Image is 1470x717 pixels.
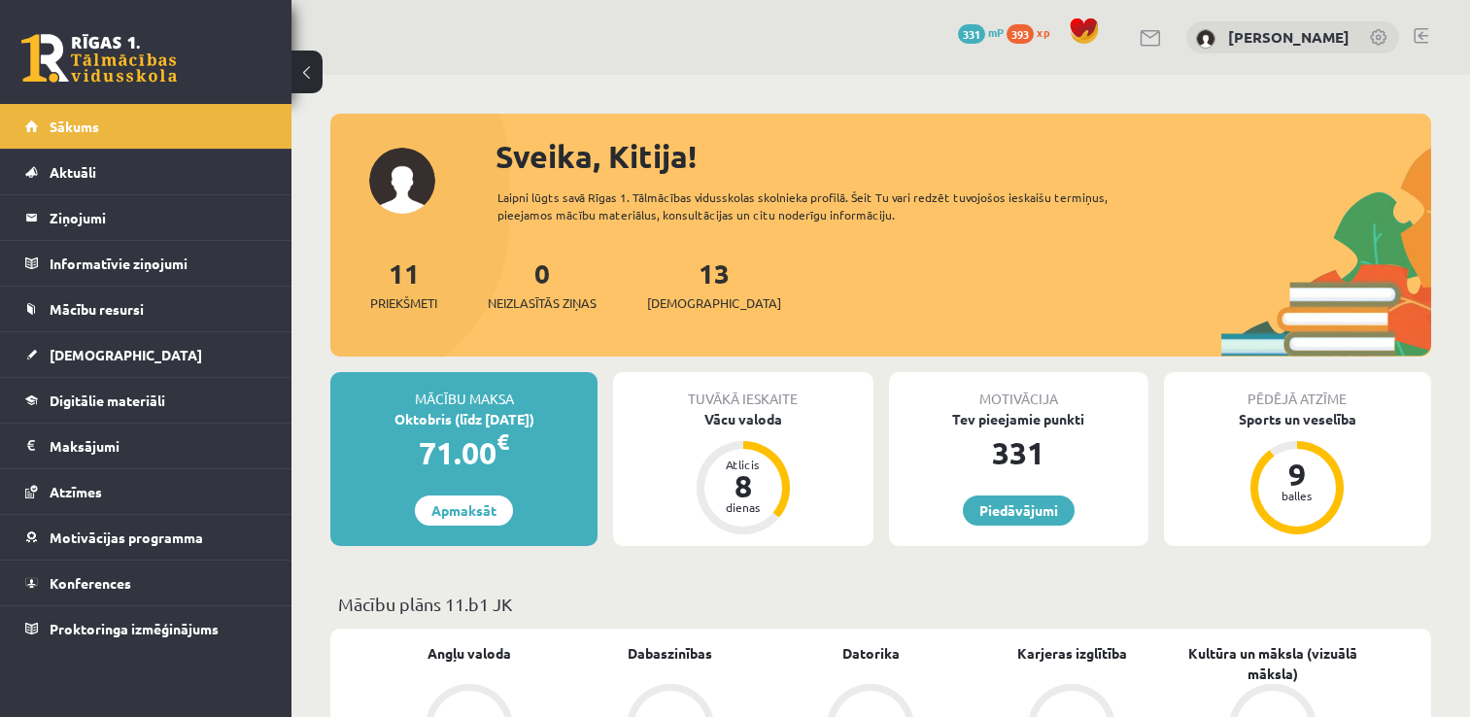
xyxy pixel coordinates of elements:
a: Apmaksāt [415,495,513,526]
span: Priekšmeti [370,293,437,313]
div: Sports un veselība [1164,409,1431,429]
a: Ziņojumi [25,195,267,240]
a: Mācību resursi [25,287,267,331]
span: Sākums [50,118,99,135]
a: 0Neizlasītās ziņas [488,256,597,313]
span: € [496,427,509,456]
div: Oktobris (līdz [DATE]) [330,409,598,429]
span: Konferences [50,574,131,592]
legend: Maksājumi [50,424,267,468]
span: 393 [1007,24,1034,44]
span: Neizlasītās ziņas [488,293,597,313]
a: Maksājumi [25,424,267,468]
div: Tev pieejamie punkti [889,409,1148,429]
div: 8 [714,470,772,501]
a: Sports un veselība 9 balles [1164,409,1431,537]
a: Angļu valoda [427,643,511,664]
a: Atzīmes [25,469,267,514]
div: Mācību maksa [330,372,598,409]
span: 331 [958,24,985,44]
div: Sveika, Kitija! [496,133,1431,180]
div: 9 [1268,459,1326,490]
a: Aktuāli [25,150,267,194]
div: balles [1268,490,1326,501]
div: Motivācija [889,372,1148,409]
div: Pēdējā atzīme [1164,372,1431,409]
a: Datorika [842,643,900,664]
div: 71.00 [330,429,598,476]
span: Mācību resursi [50,300,144,318]
span: mP [988,24,1004,40]
div: 331 [889,429,1148,476]
a: 393 xp [1007,24,1059,40]
span: Motivācijas programma [50,529,203,546]
span: [DEMOGRAPHIC_DATA] [647,293,781,313]
p: Mācību plāns 11.b1 JK [338,591,1423,617]
span: Aktuāli [50,163,96,181]
a: Proktoringa izmēģinājums [25,606,267,651]
a: Digitālie materiāli [25,378,267,423]
a: Karjeras izglītība [1017,643,1127,664]
span: xp [1037,24,1049,40]
legend: Informatīvie ziņojumi [50,241,267,286]
a: [PERSON_NAME] [1228,27,1350,47]
a: 331 mP [958,24,1004,40]
legend: Ziņojumi [50,195,267,240]
div: Tuvākā ieskaite [613,372,872,409]
div: Atlicis [714,459,772,470]
div: Vācu valoda [613,409,872,429]
a: Sākums [25,104,267,149]
span: Digitālie materiāli [50,392,165,409]
div: Laipni lūgts savā Rīgas 1. Tālmācības vidusskolas skolnieka profilā. Šeit Tu vari redzēt tuvojošo... [497,188,1158,223]
span: Proktoringa izmēģinājums [50,620,219,637]
a: Konferences [25,561,267,605]
a: Vācu valoda Atlicis 8 dienas [613,409,872,537]
a: Informatīvie ziņojumi [25,241,267,286]
a: 13[DEMOGRAPHIC_DATA] [647,256,781,313]
a: Kultūra un māksla (vizuālā māksla) [1172,643,1373,684]
a: [DEMOGRAPHIC_DATA] [25,332,267,377]
a: 11Priekšmeti [370,256,437,313]
span: Atzīmes [50,483,102,500]
a: Piedāvājumi [963,495,1075,526]
img: Kitija Borkovska [1196,29,1215,49]
a: Rīgas 1. Tālmācības vidusskola [21,34,177,83]
a: Motivācijas programma [25,515,267,560]
div: dienas [714,501,772,513]
a: Dabaszinības [628,643,712,664]
span: [DEMOGRAPHIC_DATA] [50,346,202,363]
